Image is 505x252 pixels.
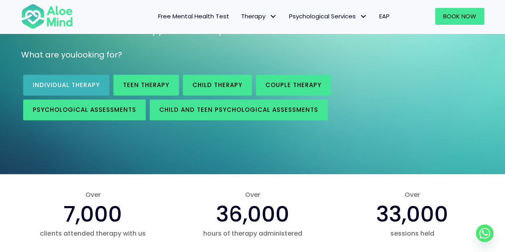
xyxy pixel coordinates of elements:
span: hours of therapy administered [180,229,324,238]
a: Child Therapy [183,75,252,95]
span: Over [180,190,324,199]
span: Psychological assessments [33,105,136,114]
span: Over [340,190,484,199]
a: Whatsapp [476,224,493,242]
span: Therapy [241,12,277,20]
span: Teen Therapy [123,81,169,89]
span: 33,000 [376,199,448,229]
span: sessions held [340,229,484,238]
span: 36,000 [216,199,289,229]
span: What are you [21,49,75,60]
span: 7,000 [63,199,122,229]
span: Couple therapy [265,81,321,89]
a: EAP [373,8,396,25]
span: clients attended therapy with us [21,229,165,238]
span: looking for? [75,49,122,60]
span: EAP [379,12,390,20]
a: Individual therapy [23,75,109,95]
span: Individual therapy [33,81,100,89]
a: Psychological assessments [23,99,146,120]
a: Free Mental Health Test [152,8,235,25]
a: Teen Therapy [113,75,179,95]
span: Psychological Services: submenu [358,11,369,22]
a: Child and Teen Psychological assessments [150,99,328,120]
a: Psychological ServicesPsychological Services: submenu [283,8,373,25]
nav: Menu [83,8,396,25]
a: Book Now [435,8,484,25]
span: Child Therapy [192,81,242,89]
span: Free Mental Health Test [158,12,229,20]
span: Child and Teen Psychological assessments [159,105,318,114]
span: Psychological Services [289,12,367,20]
span: Over [21,190,165,199]
a: TherapyTherapy: submenu [235,8,283,25]
img: Aloe mind Logo [21,3,73,30]
a: Couple therapy [256,75,331,95]
span: Book Now [443,12,476,20]
span: Therapy: submenu [267,11,279,22]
